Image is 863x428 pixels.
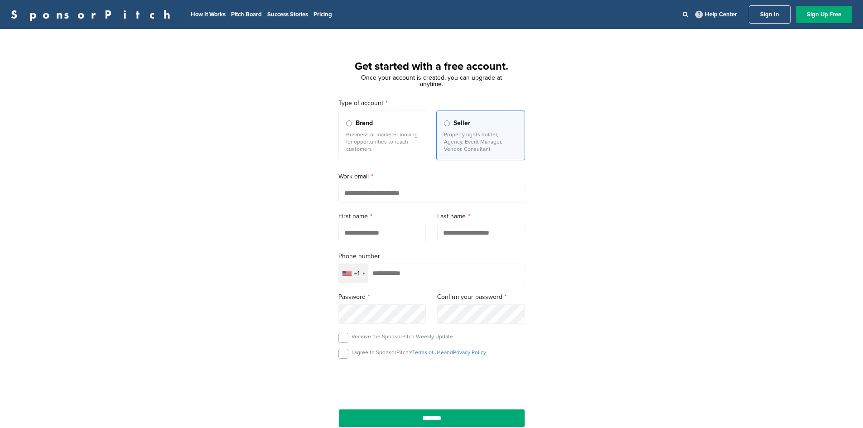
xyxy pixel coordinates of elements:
[338,251,525,261] label: Phone number
[338,172,525,182] label: Work email
[338,212,426,221] label: First name
[444,131,517,153] p: Property rights holder, Agency, Event Manager, Vendor, Consultant
[313,11,332,18] a: Pricing
[338,98,525,108] label: Type of account
[453,118,470,128] span: Seller
[437,212,525,221] label: Last name
[444,120,450,126] input: Seller Property rights holder, Agency, Event Manager, Vendor, Consultant
[191,11,226,18] a: How It Works
[380,369,483,396] iframe: reCAPTCHA
[796,6,852,23] a: Sign Up Free
[361,74,502,88] span: Once your account is created, you can upgrade at anytime.
[453,349,486,356] a: Privacy Policy
[354,270,360,277] div: +1
[267,11,308,18] a: Success Stories
[694,9,739,20] a: Help Center
[346,120,352,126] input: Brand Business or marketer looking for opportunities to reach customers
[339,264,368,283] div: Selected country
[352,349,486,356] p: I agree to SponsorPitch’s and
[749,5,791,24] a: Sign In
[356,118,373,128] span: Brand
[338,292,426,302] label: Password
[231,11,262,18] a: Pitch Board
[352,333,453,340] p: Receive the SponsorPitch Weekly Update
[412,349,444,356] a: Terms of Use
[437,292,525,302] label: Confirm your password
[11,9,176,20] a: SponsorPitch
[346,131,419,153] p: Business or marketer looking for opportunities to reach customers
[328,58,536,75] h1: Get started with a free account.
